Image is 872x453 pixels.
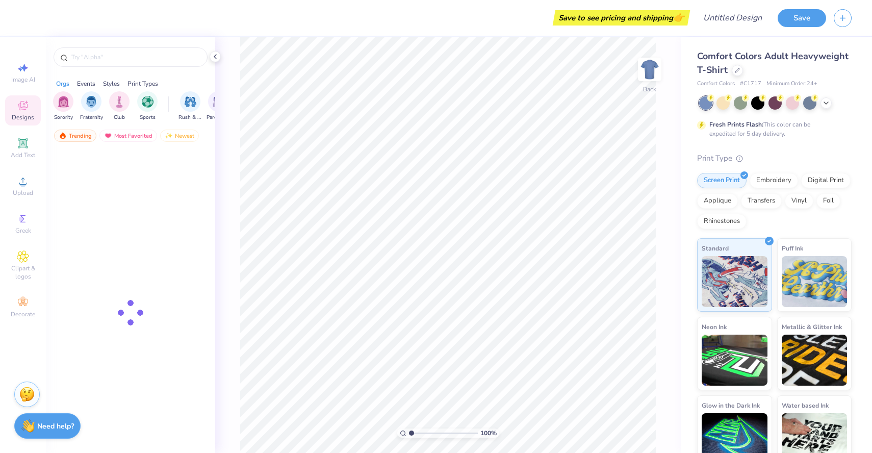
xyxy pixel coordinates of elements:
img: Sports Image [142,96,153,108]
div: Styles [103,79,120,88]
span: Upload [13,189,33,197]
span: Club [114,114,125,121]
span: Minimum Order: 24 + [766,80,817,88]
span: Comfort Colors [697,80,735,88]
button: filter button [178,91,202,121]
img: Club Image [114,96,125,108]
div: filter for Rush & Bid [178,91,202,121]
div: Events [77,79,95,88]
span: Greek [15,226,31,235]
input: Try "Alpha" [70,52,201,62]
img: Puff Ink [782,256,848,307]
span: Metallic & Glitter Ink [782,321,842,332]
img: Back [639,59,660,80]
div: filter for Sports [137,91,158,121]
button: filter button [109,91,130,121]
button: filter button [53,91,73,121]
img: Neon Ink [702,335,767,386]
span: # C1717 [740,80,761,88]
div: Rhinestones [697,214,747,229]
span: Puff Ink [782,243,803,254]
span: Standard [702,243,729,254]
strong: Fresh Prints Flash: [709,120,763,129]
span: Sorority [54,114,73,121]
img: Parent's Weekend Image [213,96,224,108]
span: Fraternity [80,114,103,121]
span: Image AI [11,75,35,84]
img: Newest.gif [165,132,173,139]
img: Fraternity Image [86,96,97,108]
input: Untitled Design [695,8,770,28]
div: Applique [697,193,738,209]
img: Standard [702,256,767,307]
span: Neon Ink [702,321,727,332]
span: Glow in the Dark Ink [702,400,760,411]
div: Embroidery [750,173,798,188]
div: Most Favorited [99,130,157,142]
span: Rush & Bid [178,114,202,121]
img: most_fav.gif [104,132,112,139]
div: Transfers [741,193,782,209]
button: filter button [207,91,230,121]
span: Sports [140,114,156,121]
div: Save to see pricing and shipping [555,10,687,26]
div: Foil [816,193,840,209]
div: filter for Fraternity [80,91,103,121]
img: Metallic & Glitter Ink [782,335,848,386]
div: Print Types [127,79,158,88]
strong: Need help? [37,421,74,431]
div: filter for Sorority [53,91,73,121]
img: Rush & Bid Image [185,96,196,108]
div: Back [643,85,656,94]
div: Orgs [56,79,69,88]
img: Sorority Image [58,96,69,108]
span: Parent's Weekend [207,114,230,121]
div: Vinyl [785,193,813,209]
div: Digital Print [801,173,851,188]
span: 100 % [480,429,497,438]
button: Save [778,9,826,27]
span: Comfort Colors Adult Heavyweight T-Shirt [697,50,849,76]
div: Print Type [697,153,852,164]
div: Trending [54,130,96,142]
span: Clipart & logos [5,264,41,281]
button: filter button [137,91,158,121]
div: filter for Parent's Weekend [207,91,230,121]
div: Screen Print [697,173,747,188]
span: Decorate [11,310,35,318]
div: filter for Club [109,91,130,121]
div: This color can be expedited for 5 day delivery. [709,120,835,138]
span: Water based Ink [782,400,829,411]
span: Add Text [11,151,35,159]
div: Newest [160,130,199,142]
span: Designs [12,113,34,121]
img: trending.gif [59,132,67,139]
span: 👉 [673,11,684,23]
button: filter button [80,91,103,121]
